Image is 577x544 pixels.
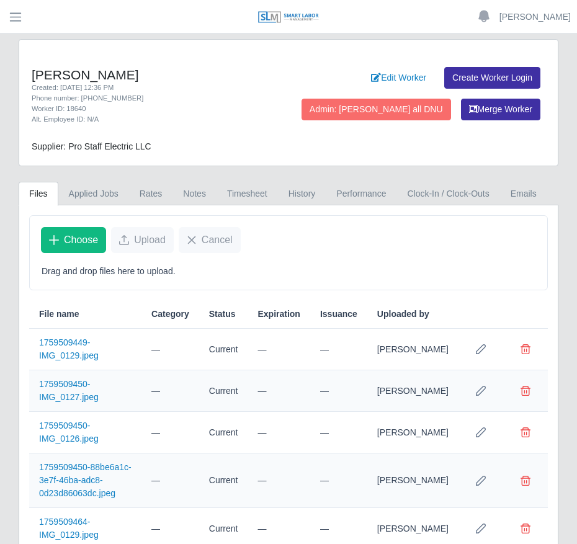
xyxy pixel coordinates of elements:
a: Timesheet [217,182,278,206]
td: — [248,412,310,453]
a: Files [19,182,58,206]
td: — [310,329,367,370]
h4: [PERSON_NAME] [32,67,279,82]
button: Upload [111,227,174,253]
div: Alt. Employee ID: N/A [32,114,279,125]
button: Row Edit [468,516,493,541]
span: Uploaded by [377,308,429,321]
span: Cancel [202,233,233,247]
td: — [141,370,199,412]
button: Row Edit [468,468,493,493]
a: Create Worker Login [444,67,540,89]
td: Current [199,412,248,453]
span: Supplier: Pro Staff Electric LLC [32,141,151,151]
span: File name [39,308,79,321]
button: Admin: [PERSON_NAME] all DNU [302,99,451,120]
a: 1759509464-IMG_0129.jpeg [39,517,99,540]
div: Created: [DATE] 12:36 PM [32,82,279,93]
button: Delete file [513,420,538,445]
a: Notes [172,182,217,206]
a: 1759509450-88be6a1c-3e7f-46ba-adc8-0d23d86063dc.jpeg [39,462,132,498]
button: Row Edit [468,420,493,445]
td: [PERSON_NAME] [367,329,458,370]
td: — [248,370,310,412]
button: Row Edit [468,337,493,362]
td: [PERSON_NAME] [367,370,458,412]
td: Current [199,370,248,412]
a: Clock-In / Clock-Outs [396,182,499,206]
span: Issuance [320,308,357,321]
span: Status [209,308,236,321]
td: — [141,453,199,508]
td: — [141,412,199,453]
button: Cancel [179,227,241,253]
td: [PERSON_NAME] [367,412,458,453]
a: 1759509449-IMG_0129.jpeg [39,337,99,360]
button: Delete file [513,516,538,541]
button: Delete file [513,468,538,493]
button: Delete file [513,337,538,362]
button: Row Edit [468,378,493,403]
a: History [278,182,326,206]
td: Current [199,329,248,370]
td: — [310,412,367,453]
div: Worker ID: 18640 [32,104,279,114]
td: — [141,329,199,370]
p: Drag and drop files here to upload. [42,265,535,278]
td: — [248,453,310,508]
a: Performance [326,182,396,206]
a: [PERSON_NAME] [499,11,571,24]
td: — [248,329,310,370]
span: Category [151,308,189,321]
button: Merge Worker [461,99,540,120]
a: Rates [129,182,173,206]
a: Applied Jobs [58,182,129,206]
td: — [310,453,367,508]
span: Upload [134,233,166,247]
button: Delete file [513,378,538,403]
span: Choose [64,233,98,247]
a: Emails [500,182,547,206]
td: Current [199,453,248,508]
a: Edit Worker [363,67,434,89]
span: Expiration [257,308,300,321]
div: Phone number: [PHONE_NUMBER] [32,93,279,104]
td: [PERSON_NAME] [367,453,458,508]
img: SLM Logo [257,11,320,24]
a: 1759509450-IMG_0127.jpeg [39,379,99,402]
td: — [310,370,367,412]
button: Choose [41,227,106,253]
a: 1759509450-IMG_0126.jpeg [39,421,99,444]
